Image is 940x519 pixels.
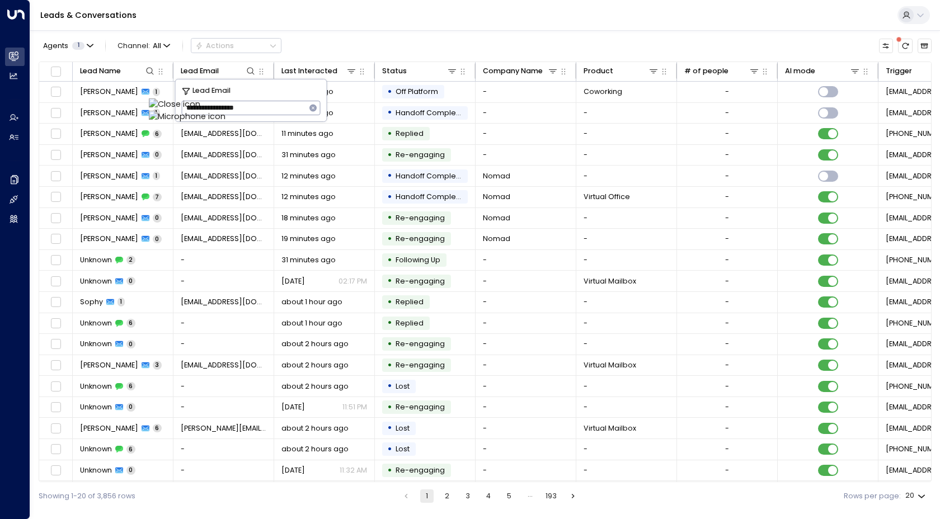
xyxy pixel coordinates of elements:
[785,65,815,77] div: AI mode
[399,489,580,503] nav: pagination navigation
[725,318,729,328] div: -
[476,145,576,166] td: -
[725,192,729,202] div: -
[440,489,454,503] button: Go to page 2
[281,360,349,370] span: about 2 hours ago
[49,128,62,140] span: Toggle select row
[387,125,392,143] div: •
[476,355,576,376] td: -
[80,87,138,97] span: Michael Young
[483,171,510,181] span: Nomad
[476,82,576,102] td: -
[396,129,424,138] span: Replied
[905,488,928,503] div: 20
[387,167,392,185] div: •
[576,250,677,271] td: -
[173,334,274,355] td: -
[396,234,445,243] span: Trigger
[153,235,162,243] span: 0
[80,465,112,475] span: Unknown
[725,129,729,139] div: -
[80,444,112,454] span: Unknown
[49,443,62,456] span: Toggle select row
[396,192,468,201] span: Handoff Completed
[725,276,729,286] div: -
[576,124,677,144] td: -
[39,491,135,502] div: Showing 1-20 of 3,856 rows
[281,234,336,244] span: 19 minutes ago
[387,314,392,332] div: •
[114,39,174,53] button: Channel:All
[476,397,576,418] td: -
[80,339,112,349] span: Unknown
[396,276,445,286] span: Trigger
[39,39,97,53] button: Agents1
[785,65,861,77] div: AI mode
[49,149,62,162] span: Toggle select row
[80,65,121,77] div: Lead Name
[576,376,677,397] td: -
[482,489,495,503] button: Go to page 4
[382,65,458,77] div: Status
[725,465,729,475] div: -
[523,489,537,503] div: …
[584,87,622,97] span: Coworking
[396,297,424,306] span: Replied
[153,42,161,50] span: All
[49,254,62,267] span: Toggle select row
[476,376,576,397] td: -
[476,124,576,144] td: -
[153,88,160,96] span: 1
[126,277,135,285] span: 0
[80,171,138,181] span: Raj Subramanian
[181,213,267,223] span: raj@facilio.com
[576,334,677,355] td: -
[281,192,336,202] span: 12 minutes ago
[725,444,729,454] div: -
[153,172,160,180] span: 1
[49,107,62,120] span: Toggle select row
[191,38,281,53] div: Button group with a nested menu
[80,381,112,391] span: Unknown
[49,359,62,372] span: Toggle select row
[49,86,62,98] span: Toggle select row
[43,43,68,50] span: Agents
[576,103,677,124] td: -
[126,466,135,474] span: 0
[576,460,677,481] td: -
[173,439,274,460] td: -
[40,10,137,21] a: Leads & Conversations
[502,489,516,503] button: Go to page 5
[483,234,510,244] span: Nomad
[181,171,267,181] span: raj@facilio.com
[584,423,636,433] span: Virtual Mailbox
[387,357,392,374] div: •
[461,489,474,503] button: Go to page 3
[387,104,392,121] div: •
[879,39,893,53] button: Customize
[80,423,138,433] span: Jonathan Phillips
[725,381,729,391] div: -
[181,360,267,370] span: billing@spotlessclinics.com
[476,418,576,438] td: -
[483,65,559,77] div: Company Name
[153,193,162,201] span: 7
[684,65,728,77] div: # of people
[49,191,62,204] span: Toggle select row
[387,336,392,353] div: •
[49,233,62,246] span: Toggle select row
[725,87,729,97] div: -
[80,255,112,265] span: Unknown
[281,255,336,265] span: 31 minutes ago
[387,83,392,101] div: •
[725,423,729,433] div: -
[80,360,138,370] span: Richard Martens
[80,129,138,139] span: Michael Young
[387,209,392,227] div: •
[576,439,677,460] td: -
[898,39,912,53] span: There are new threads available. Refresh the grid to view the latest updates.
[576,397,677,418] td: -
[584,276,636,286] span: Virtual Mailbox
[576,166,677,186] td: -
[281,444,349,454] span: about 2 hours ago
